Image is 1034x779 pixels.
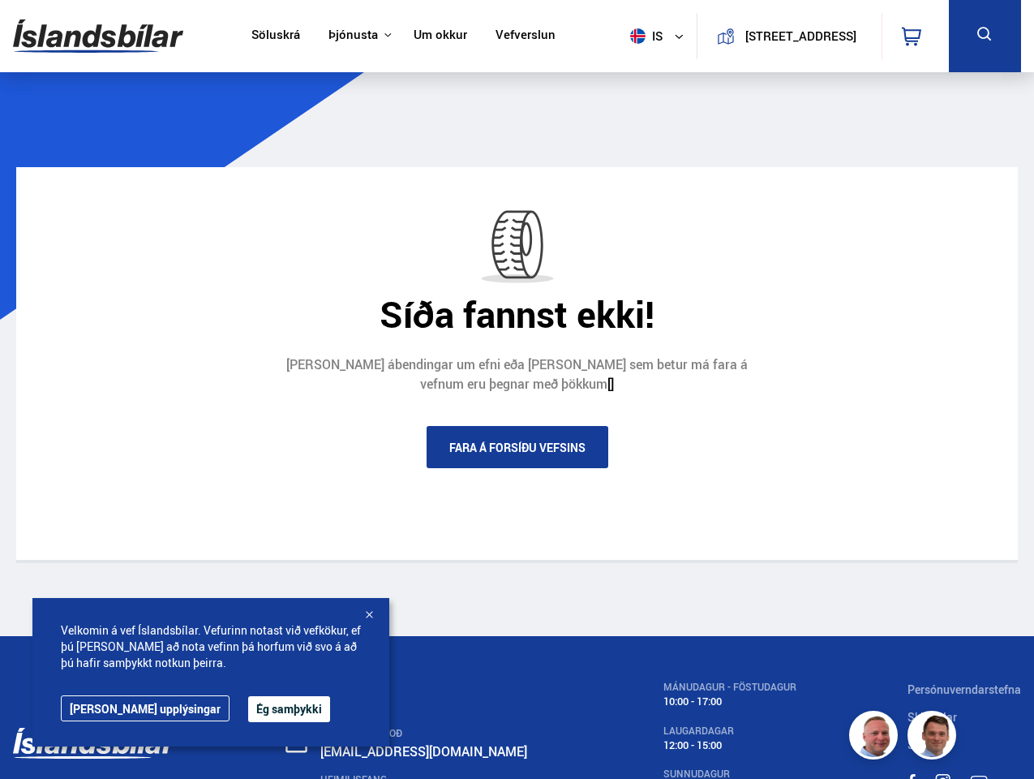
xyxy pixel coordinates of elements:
[907,709,957,725] a: Skilmalar
[630,28,646,44] img: svg+xml;base64,PHN2ZyB4bWxucz0iaHR0cDovL3d3dy53My5vcmcvMjAwMC9zdmciIHdpZHRoPSI1MTIiIGhlaWdodD0iNT...
[427,426,608,468] a: Fara á forsíðu vefsins
[28,293,1006,335] div: Síða fannst ekki!
[320,682,553,693] div: SÍMI
[328,28,378,43] button: Þjónusta
[910,713,959,762] img: FbJEzSuNWCJXmdc-.webp
[61,622,361,671] span: Velkomin á vef Íslandsbílar. Vefurinn notast við vefkökur, ef þú [PERSON_NAME] að nota vefinn þá ...
[907,682,1021,697] a: Persónuverndarstefna
[320,728,553,739] div: SENDA SKILABOÐ
[624,28,664,44] span: is
[624,12,697,60] button: is
[706,13,872,59] a: [STREET_ADDRESS]
[663,682,796,693] div: MÁNUDAGUR - FÖSTUDAGUR
[663,725,796,737] div: LAUGARDAGAR
[663,739,796,751] div: 12:00 - 15:00
[852,713,900,762] img: siFngHWaQ9KaOqBr.png
[13,10,183,62] img: G0Ugv5HjCgRt.svg
[61,695,230,721] a: [PERSON_NAME] upplýsingar
[274,355,761,394] div: [PERSON_NAME] ábendingar um efni eða [PERSON_NAME] sem betur má fara á vefnum eru þegnar með þökkum
[607,375,614,393] a: []
[414,28,467,45] a: Um okkur
[320,742,527,760] a: [EMAIL_ADDRESS][DOMAIN_NAME]
[251,28,300,45] a: Söluskrá
[741,29,860,43] button: [STREET_ADDRESS]
[496,28,556,45] a: Vefverslun
[663,695,796,708] div: 10:00 - 17:00
[248,696,330,722] button: Ég samþykki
